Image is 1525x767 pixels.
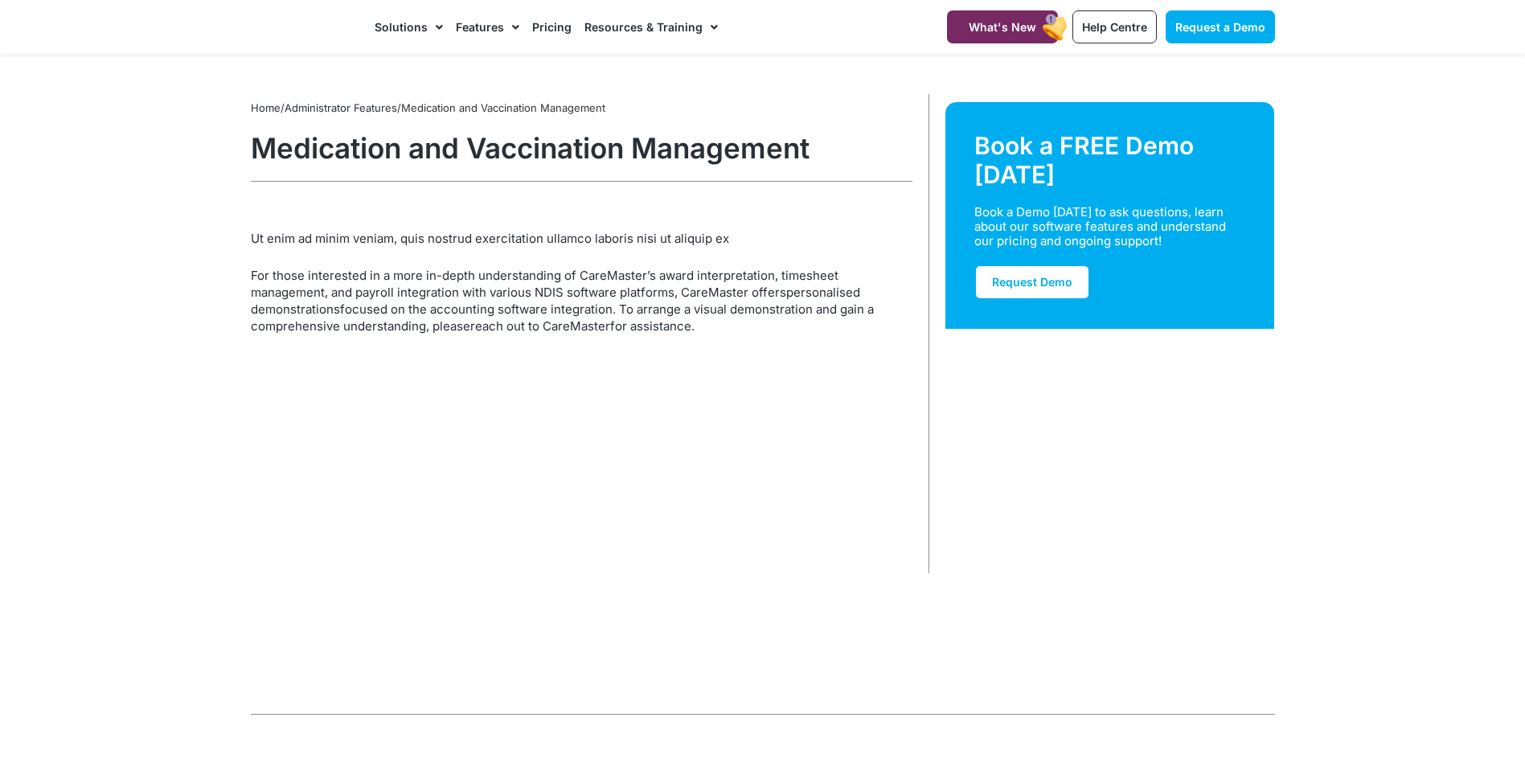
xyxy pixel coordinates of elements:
[945,329,1275,525] img: Support Worker and NDIS Participant out for a coffee.
[974,265,1090,300] a: Request Demo
[251,101,605,114] span: / /
[974,131,1246,189] div: Book a FREE Demo [DATE]
[969,20,1036,34] span: What's New
[1166,10,1275,43] a: Request a Demo
[401,101,605,114] span: Medication and Vaccination Management
[974,205,1227,248] div: Book a Demo [DATE] to ask questions, learn about our software features and understand our pricing...
[992,275,1072,289] span: Request Demo
[251,15,359,39] img: CareMaster Logo
[1175,20,1265,34] span: Request a Demo
[251,285,860,317] a: personalised demonstrations
[251,267,912,334] p: For those interested in a more in-depth understanding of CareMaster’s award interpretation, times...
[470,318,610,334] a: reach out to CareMaster
[251,101,281,114] a: Home
[251,131,912,165] h1: Medication and Vaccination Management
[285,101,397,114] a: Administrator Features
[947,10,1058,43] a: What's New
[251,230,912,247] p: Ut enim ad minim veniam, quis nostrud exercitation ullamco laboris nisi ut aliquip ex
[1082,20,1147,34] span: Help Centre
[1072,10,1157,43] a: Help Centre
